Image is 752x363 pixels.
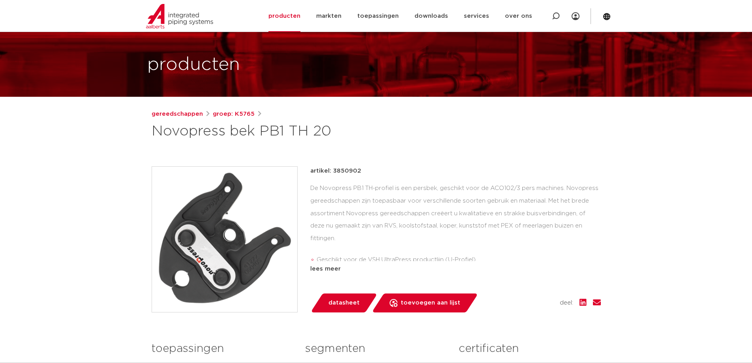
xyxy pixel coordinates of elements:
[152,109,203,119] a: gereedschappen
[152,167,297,312] img: Product Image for Novopress bek PB1 TH 20
[401,297,460,309] span: toevoegen aan lijst
[213,109,255,119] a: groep: K5765
[152,341,293,357] h3: toepassingen
[310,293,377,312] a: datasheet
[317,254,601,266] li: Geschikt voor de VSH UltraPress productlijn (U-Profiel)
[310,166,361,176] p: artikel: 3850902
[560,298,573,308] span: deel:
[152,122,448,141] h1: Novopress bek PB1 TH 20
[305,341,447,357] h3: segmenten
[328,297,360,309] span: datasheet
[147,52,240,77] h1: producten
[310,264,601,274] div: lees meer
[310,182,601,261] div: De Novopress PB1 TH-profiel is een persbek, geschikt voor de ACO102/3 pers machines. Novopress ge...
[459,341,600,357] h3: certificaten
